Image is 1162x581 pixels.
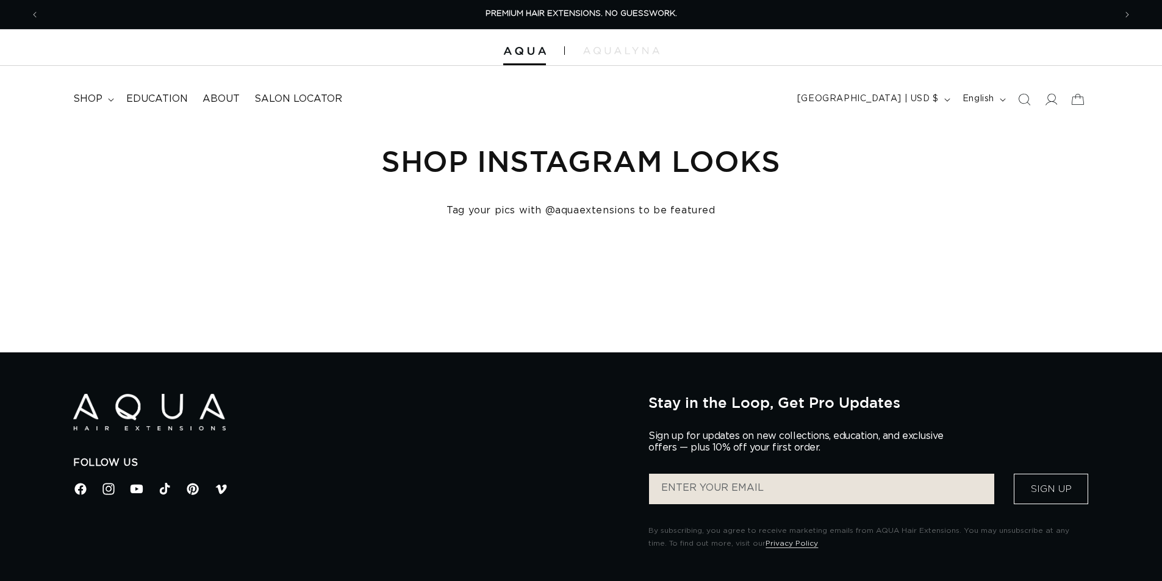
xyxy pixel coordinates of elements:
[649,474,994,504] input: ENTER YOUR EMAIL
[203,93,240,105] span: About
[790,88,955,111] button: [GEOGRAPHIC_DATA] | USD $
[73,394,226,431] img: Aqua Hair Extensions
[648,394,1089,411] h2: Stay in the Loop, Get Pro Updates
[1014,474,1088,504] button: Sign Up
[73,142,1089,180] h1: Shop Instagram Looks
[486,10,677,18] span: PREMIUM HAIR EXTENSIONS. NO GUESSWORK.
[73,457,630,469] h2: Follow Us
[955,88,1011,111] button: English
[766,540,818,547] a: Privacy Policy
[195,85,247,113] a: About
[66,85,119,113] summary: shop
[254,93,342,105] span: Salon Locator
[963,93,994,105] span: English
[1114,3,1141,26] button: Next announcement
[503,47,546,55] img: Aqua Hair Extensions
[73,93,102,105] span: shop
[583,47,659,54] img: aqualyna.com
[73,204,1089,217] h4: Tag your pics with @aquaextensions to be featured
[21,3,48,26] button: Previous announcement
[119,85,195,113] a: Education
[1011,86,1038,113] summary: Search
[797,93,939,105] span: [GEOGRAPHIC_DATA] | USD $
[247,85,350,113] a: Salon Locator
[126,93,188,105] span: Education
[648,430,953,454] p: Sign up for updates on new collections, education, and exclusive offers — plus 10% off your first...
[648,524,1089,551] p: By subscribing, you agree to receive marketing emails from AQUA Hair Extensions. You may unsubscr...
